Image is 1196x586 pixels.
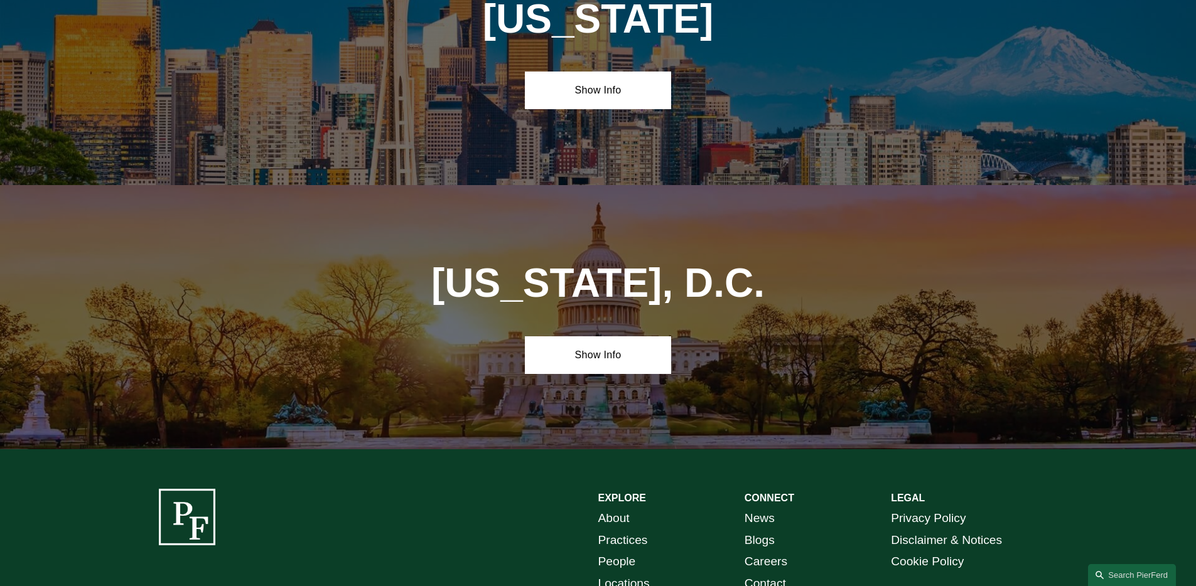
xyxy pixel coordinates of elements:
a: Search this site [1088,564,1176,586]
a: People [598,551,636,573]
a: Disclaimer & Notices [891,530,1002,551]
a: News [745,508,775,530]
a: Show Info [525,336,671,374]
h1: [US_STATE], D.C. [379,260,818,306]
a: Cookie Policy [891,551,964,573]
a: About [598,508,630,530]
a: Practices [598,530,648,551]
a: Show Info [525,72,671,109]
a: Privacy Policy [891,508,966,530]
strong: LEGAL [891,493,925,503]
a: Blogs [745,530,775,551]
strong: EXPLORE [598,493,646,503]
strong: CONNECT [745,493,794,503]
a: Careers [745,551,787,573]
